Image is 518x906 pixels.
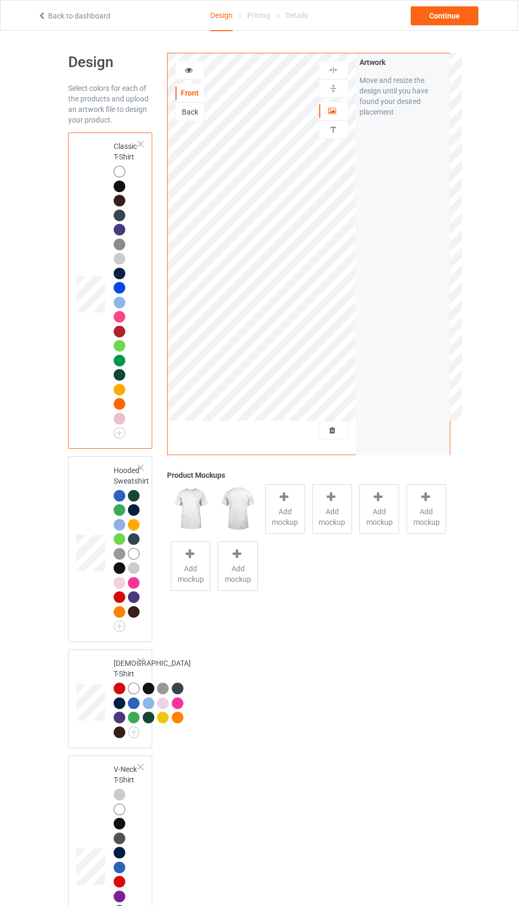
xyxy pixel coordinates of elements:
[175,88,204,98] div: Front
[247,1,270,30] div: Pricing
[68,456,153,642] div: Hooded Sweatshirt
[68,83,153,125] div: Select colors for each of the products and upload an artwork file to design your product.
[218,563,257,584] span: Add mockup
[68,649,153,748] div: [DEMOGRAPHIC_DATA] T-Shirt
[114,620,125,632] img: svg+xml;base64,PD94bWwgdmVyc2lvbj0iMS4wIiBlbmNvZGluZz0iVVRGLTgiPz4KPHN2ZyB3aWR0aD0iMjJweCIgaGVpZ2...
[328,125,338,135] img: svg%3E%0A
[175,107,204,117] div: Back
[114,465,149,629] div: Hooded Sweatshirt
[360,506,399,527] span: Add mockup
[167,470,450,480] div: Product Mockups
[38,12,110,20] a: Back to dashboard
[285,1,308,30] div: Details
[114,141,139,435] div: Classic T-Shirt
[114,427,125,439] img: svg+xml;base64,PD94bWwgdmVyc2lvbj0iMS4wIiBlbmNvZGluZz0iVVRGLTgiPz4KPHN2ZyB3aWR0aD0iMjJweCIgaGVpZ2...
[407,506,446,527] span: Add mockup
[114,239,125,250] img: heather_texture.png
[171,484,210,534] img: regular.jpg
[312,484,352,534] div: Add mockup
[328,83,338,93] img: svg%3E%0A
[68,133,153,449] div: Classic T-Shirt
[265,484,305,534] div: Add mockup
[411,6,478,25] div: Continue
[128,726,140,738] img: svg+xml;base64,PD94bWwgdmVyc2lvbj0iMS4wIiBlbmNvZGluZz0iVVRGLTgiPz4KPHN2ZyB3aWR0aD0iMjJweCIgaGVpZ2...
[359,75,446,117] div: Move and resize the design until you have found your desired placement
[406,484,446,534] div: Add mockup
[359,57,446,68] div: Artwork
[313,506,351,527] span: Add mockup
[210,1,233,31] div: Design
[218,541,257,591] div: Add mockup
[171,541,210,591] div: Add mockup
[68,53,153,72] h1: Design
[359,484,399,534] div: Add mockup
[266,506,304,527] span: Add mockup
[114,658,191,737] div: [DEMOGRAPHIC_DATA] T-Shirt
[328,65,338,75] img: svg%3E%0A
[171,563,210,584] span: Add mockup
[218,484,257,534] img: regular.jpg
